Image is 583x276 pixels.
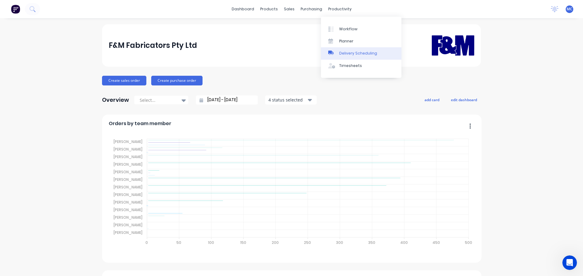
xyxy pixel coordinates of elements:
[268,97,307,103] div: 4 status selected
[114,154,142,159] tspan: [PERSON_NAME]
[321,35,401,47] a: Planner
[151,76,203,85] button: Create purchase order
[465,240,472,245] tspan: 500
[321,23,401,35] a: Workflow
[321,47,401,59] a: Delivery Scheduling
[114,200,142,205] tspan: [PERSON_NAME]
[145,240,148,245] tspan: 0
[102,94,129,106] div: Overview
[325,5,355,14] div: productivity
[421,96,443,104] button: add card
[114,192,142,197] tspan: [PERSON_NAME]
[208,240,214,245] tspan: 100
[114,222,142,228] tspan: [PERSON_NAME]
[304,240,311,245] tspan: 250
[114,215,142,220] tspan: [PERSON_NAME]
[257,5,281,14] div: products
[109,120,171,127] span: Orders by team member
[447,96,481,104] button: edit dashboard
[272,240,279,245] tspan: 200
[11,5,20,14] img: Factory
[432,240,440,245] tspan: 450
[109,39,197,52] div: F&M Fabricators Pty Ltd
[114,147,142,152] tspan: [PERSON_NAME]
[339,63,362,68] div: Timesheets
[240,240,246,245] tspan: 150
[432,26,474,64] img: F&M Fabricators Pty Ltd
[114,162,142,167] tspan: [PERSON_NAME]
[114,169,142,175] tspan: [PERSON_NAME]
[339,26,357,32] div: Workflow
[114,139,142,144] tspan: [PERSON_NAME]
[229,5,257,14] a: dashboard
[281,5,298,14] div: sales
[321,60,401,72] a: Timesheets
[368,240,375,245] tspan: 350
[298,5,325,14] div: purchasing
[400,240,408,245] tspan: 400
[114,185,142,190] tspan: [PERSON_NAME]
[102,76,146,85] button: Create sales order
[339,38,353,44] div: Planner
[114,177,142,182] tspan: [PERSON_NAME]
[336,240,343,245] tspan: 300
[567,6,572,12] span: MC
[562,255,577,270] iframe: Intercom live chat
[114,230,142,235] tspan: [PERSON_NAME]
[339,51,377,56] div: Delivery Scheduling
[176,240,181,245] tspan: 50
[265,95,317,105] button: 4 status selected
[114,207,142,212] tspan: [PERSON_NAME]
